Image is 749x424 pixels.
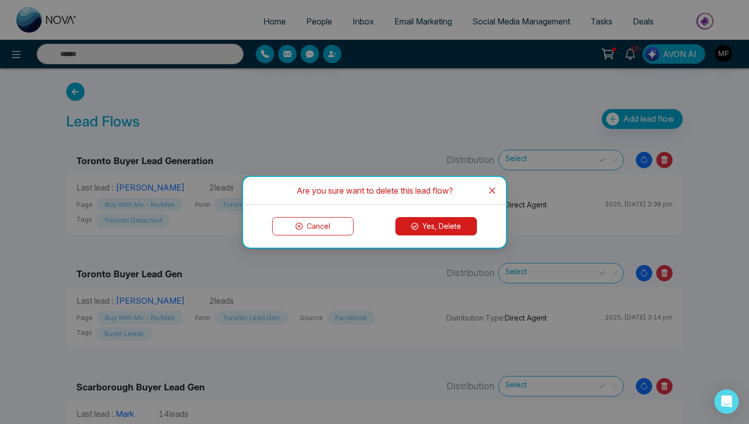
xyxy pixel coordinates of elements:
button: Close [478,177,506,204]
div: Open Intercom Messenger [714,389,739,414]
button: Cancel [272,217,354,235]
button: Yes, Delete [395,217,477,235]
div: Are you sure want to delete this lead flow? [255,185,494,196]
span: close [488,187,496,195]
